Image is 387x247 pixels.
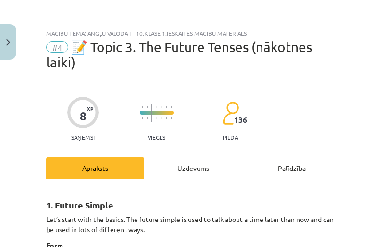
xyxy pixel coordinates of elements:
img: students-c634bb4e5e11cddfef0936a35e636f08e4e9abd3cc4e673bd6f9a4125e45ecb1.svg [222,101,239,125]
div: Mācību tēma: Angļu valoda i - 10.klase 1.ieskaites mācību materiāls [46,30,341,37]
strong: 1. Future Simple [46,199,113,210]
img: icon-short-line-57e1e144782c952c97e751825c79c345078a6d821885a25fce030b3d8c18986b.svg [142,117,143,119]
span: XP [87,106,93,111]
span: 📝 Topic 3. The Future Tenses (nākotnes laiki) [46,39,312,70]
p: Viegls [148,134,165,141]
img: icon-close-lesson-0947bae3869378f0d4975bcd49f059093ad1ed9edebbc8119c70593378902aed.svg [6,39,10,46]
img: icon-short-line-57e1e144782c952c97e751825c79c345078a6d821885a25fce030b3d8c18986b.svg [166,117,167,119]
div: Palīdzība [243,157,341,179]
img: icon-short-line-57e1e144782c952c97e751825c79c345078a6d821885a25fce030b3d8c18986b.svg [171,117,172,119]
div: Uzdevums [144,157,242,179]
img: icon-short-line-57e1e144782c952c97e751825c79c345078a6d821885a25fce030b3d8c18986b.svg [156,117,157,119]
img: icon-short-line-57e1e144782c952c97e751825c79c345078a6d821885a25fce030b3d8c18986b.svg [171,106,172,108]
p: pilda [223,134,238,141]
img: icon-short-line-57e1e144782c952c97e751825c79c345078a6d821885a25fce030b3d8c18986b.svg [156,106,157,108]
img: icon-short-line-57e1e144782c952c97e751825c79c345078a6d821885a25fce030b3d8c18986b.svg [142,106,143,108]
div: Apraksts [46,157,144,179]
img: icon-short-line-57e1e144782c952c97e751825c79c345078a6d821885a25fce030b3d8c18986b.svg [161,106,162,108]
img: icon-short-line-57e1e144782c952c97e751825c79c345078a6d821885a25fce030b3d8c18986b.svg [161,117,162,119]
span: 136 [234,116,247,124]
p: Saņemsi [67,134,99,141]
img: icon-short-line-57e1e144782c952c97e751825c79c345078a6d821885a25fce030b3d8c18986b.svg [166,106,167,108]
div: 8 [80,109,87,123]
img: icon-short-line-57e1e144782c952c97e751825c79c345078a6d821885a25fce030b3d8c18986b.svg [147,106,148,108]
p: Let’s start with the basics. The future simple is used to talk about a time later than now and ca... [46,214,341,234]
img: icon-short-line-57e1e144782c952c97e751825c79c345078a6d821885a25fce030b3d8c18986b.svg [147,117,148,119]
span: #4 [46,41,68,53]
img: icon-long-line-d9ea69661e0d244f92f715978eff75569469978d946b2353a9bb055b3ed8787d.svg [151,104,152,122]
